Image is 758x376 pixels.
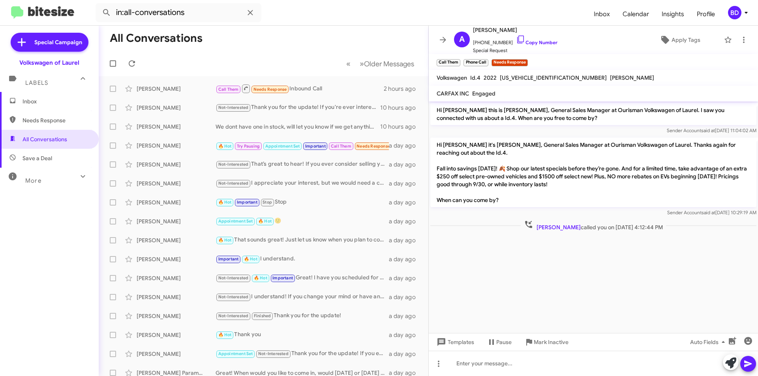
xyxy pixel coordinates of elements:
div: a day ago [389,142,422,150]
small: Call Them [437,59,460,66]
button: Mark Inactive [518,335,575,349]
div: a day ago [389,255,422,263]
a: Calendar [616,3,655,26]
span: Not-Interested [218,275,249,281]
span: » [360,59,364,69]
span: Apply Tags [672,33,700,47]
span: Appointment Set [265,144,300,149]
h1: All Conversations [110,32,203,45]
span: Not-Interested [218,162,249,167]
button: Pause [480,335,518,349]
div: I appreciate your interest, but we would need a co-signer to get you into a new car. Sorry [216,179,389,188]
p: Hi [PERSON_NAME] this is [PERSON_NAME], General Sales Manager at Ourisman Volkswagen of Laurel. I... [430,103,756,125]
div: Inbound Call [216,84,384,94]
nav: Page navigation example [342,56,419,72]
div: a day ago [389,331,422,339]
div: [PERSON_NAME] [137,104,216,112]
span: Volkswagen [437,74,467,81]
span: Important [218,256,239,262]
small: Needs Response [492,59,528,66]
span: « [346,59,351,69]
div: a day ago [389,350,422,358]
div: [PERSON_NAME] [137,85,216,93]
div: a day ago [389,312,422,320]
span: [PERSON_NAME] [610,74,654,81]
span: Special Request [473,47,557,54]
div: Volkswagen of Laurel [19,59,79,67]
div: I understand! If you change your mind or have any questions later, feel free to reach out. Have a... [216,292,389,301]
a: Copy Number [516,39,557,45]
span: Engaged [472,90,495,97]
span: Sender Account [DATE] 10:29:19 AM [667,210,756,215]
div: Thank you for the update! [216,311,389,320]
span: said at [701,127,715,133]
div: [PERSON_NAME] [137,217,216,225]
div: Inbound Call [216,140,389,150]
button: Next [355,56,419,72]
span: Needs Response [356,144,390,149]
div: [PERSON_NAME] [137,255,216,263]
div: That’s great to hear! If you ever consider selling your 2020 Toyota Highlander, we would be happy... [216,160,389,169]
span: CARFAX INC [437,90,469,97]
div: [PERSON_NAME] [137,350,216,358]
a: Profile [690,3,721,26]
div: [PERSON_NAME] [137,180,216,187]
div: [PERSON_NAME] [137,312,216,320]
span: Labels [25,79,48,86]
div: Thank you [216,330,389,339]
p: Hi [PERSON_NAME] it's [PERSON_NAME], General Sales Manager at Ourisman Volkswagen of Laurel. Than... [430,138,756,207]
span: Needs Response [253,87,287,92]
span: All Conversations [23,135,67,143]
div: 10 hours ago [380,123,422,131]
a: Inbox [587,3,616,26]
input: Search [96,3,261,22]
span: Try Pausing [237,144,260,149]
span: A [459,33,465,46]
span: Mark Inactive [534,335,568,349]
span: More [25,177,41,184]
span: Finished [254,313,271,318]
div: a day ago [389,217,422,225]
span: Not-Interested [218,105,249,110]
div: [PERSON_NAME] [137,161,216,168]
span: Not-Interested [258,351,289,356]
div: 10 hours ago [380,104,422,112]
span: Appointment Set [218,351,253,356]
span: 🔥 Hot [218,238,232,243]
div: a day ago [389,236,422,244]
div: a day ago [389,274,422,282]
span: 🔥 Hot [244,256,257,262]
div: [PERSON_NAME] [137,123,216,131]
div: Great! I have you scheduled for 1pm [DATE]. We look forward to seeing you then! [216,273,389,282]
div: I understand. [216,254,389,264]
div: 2 hours ago [384,85,422,93]
div: a day ago [389,198,422,206]
span: Templates [435,335,474,349]
div: [PERSON_NAME] [137,293,216,301]
div: a day ago [389,180,422,187]
button: Auto Fields [684,335,734,349]
span: Id.4 [470,74,480,81]
div: 🙂 [216,217,389,226]
span: Appointment Set [218,219,253,224]
span: Pause [496,335,512,349]
span: Inbox [23,97,90,105]
span: Special Campaign [34,38,82,46]
span: Older Messages [364,60,414,68]
span: Insights [655,3,690,26]
span: 🔥 Hot [218,144,232,149]
span: [PHONE_NUMBER] [473,35,557,47]
span: Needs Response [23,116,90,124]
div: Thank you for the update! If you're ever interested in selling your vehicle in the future, feel f... [216,103,380,112]
div: Stop [216,198,389,207]
span: Important [305,144,326,149]
span: Call Them [218,87,239,92]
div: [PERSON_NAME] [137,236,216,244]
span: [PERSON_NAME] [473,25,557,35]
span: Stop [263,200,272,205]
div: [PERSON_NAME] [137,142,216,150]
span: [PERSON_NAME] [537,224,581,231]
span: said at [702,210,715,215]
small: Phone Call [463,59,488,66]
